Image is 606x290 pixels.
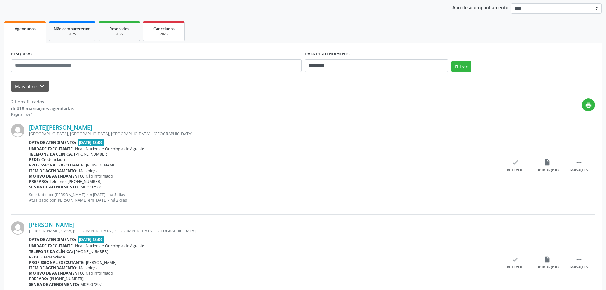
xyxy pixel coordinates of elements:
[38,83,45,90] i: keyboard_arrow_down
[29,168,78,173] b: Item de agendamento:
[452,3,509,11] p: Ano de acompanhamento
[17,105,74,111] strong: 418 marcações agendadas
[451,61,471,72] button: Filtrar
[29,146,74,152] b: Unidade executante:
[29,221,74,228] a: [PERSON_NAME]
[305,49,351,59] label: DATA DE ATENDIMENTO
[80,184,102,190] span: M02902581
[29,254,40,260] b: Rede:
[29,124,92,131] a: [DATE][PERSON_NAME]
[582,98,595,111] button: print
[50,179,101,184] span: Telefone: [PHONE_NUMBER]
[29,192,499,203] p: Solicitado por [PERSON_NAME] em [DATE] - há 5 dias Atualizado por [PERSON_NAME] em [DATE] - há 2 ...
[11,98,74,105] div: 2 itens filtrados
[29,260,85,265] b: Profissional executante:
[74,249,108,254] span: [PHONE_NUMBER]
[570,265,588,270] div: Mais ações
[536,265,559,270] div: Exportar (PDF)
[585,102,592,109] i: print
[29,249,73,254] b: Telefone da clínica:
[29,237,76,242] b: Data de atendimento:
[103,32,135,37] div: 2025
[41,254,65,260] span: Credenciada
[86,260,116,265] span: [PERSON_NAME]
[29,140,76,145] b: Data de atendimento:
[544,159,551,166] i: insert_drive_file
[29,162,85,168] b: Profissional executante:
[11,49,33,59] label: PESQUISAR
[54,26,91,32] span: Não compareceram
[80,282,102,287] span: M02907297
[29,276,48,281] b: Preparo:
[11,81,49,92] button: Mais filtroskeyboard_arrow_down
[536,168,559,173] div: Exportar (PDF)
[75,146,144,152] span: Noa - Nucleo de Oncologia do Agreste
[79,168,99,173] span: Mastologia
[544,256,551,263] i: insert_drive_file
[507,265,523,270] div: Resolvido
[29,184,79,190] b: Senha de atendimento:
[75,243,144,249] span: Noa - Nucleo de Oncologia do Agreste
[29,282,79,287] b: Senha de atendimento:
[54,32,91,37] div: 2025
[11,221,24,235] img: img
[11,105,74,112] div: de
[15,26,36,32] span: Agendados
[29,228,499,234] div: [PERSON_NAME], CASA, [GEOGRAPHIC_DATA], [GEOGRAPHIC_DATA] - [GEOGRAPHIC_DATA]
[575,256,582,263] i: 
[41,157,65,162] span: Credenciada
[74,152,108,157] span: [PHONE_NUMBER]
[78,236,104,243] span: [DATE] 13:00
[78,139,104,146] span: [DATE] 13:00
[11,112,74,117] div: Página 1 de 1
[50,276,84,281] span: [PHONE_NUMBER]
[79,265,99,271] span: Mastologia
[148,32,180,37] div: 2025
[512,256,519,263] i: check
[86,271,113,276] span: Não informado
[575,159,582,166] i: 
[29,131,499,137] div: [GEOGRAPHIC_DATA], [GEOGRAPHIC_DATA], [GEOGRAPHIC_DATA] - [GEOGRAPHIC_DATA]
[570,168,588,173] div: Mais ações
[109,26,129,32] span: Resolvidos
[29,157,40,162] b: Rede:
[29,243,74,249] b: Unidade executante:
[86,162,116,168] span: [PERSON_NAME]
[29,179,48,184] b: Preparo:
[512,159,519,166] i: check
[29,152,73,157] b: Telefone da clínica:
[11,124,24,137] img: img
[507,168,523,173] div: Resolvido
[29,173,84,179] b: Motivo de agendamento:
[153,26,175,32] span: Cancelados
[86,173,113,179] span: Não informado
[29,265,78,271] b: Item de agendamento:
[29,271,84,276] b: Motivo de agendamento:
